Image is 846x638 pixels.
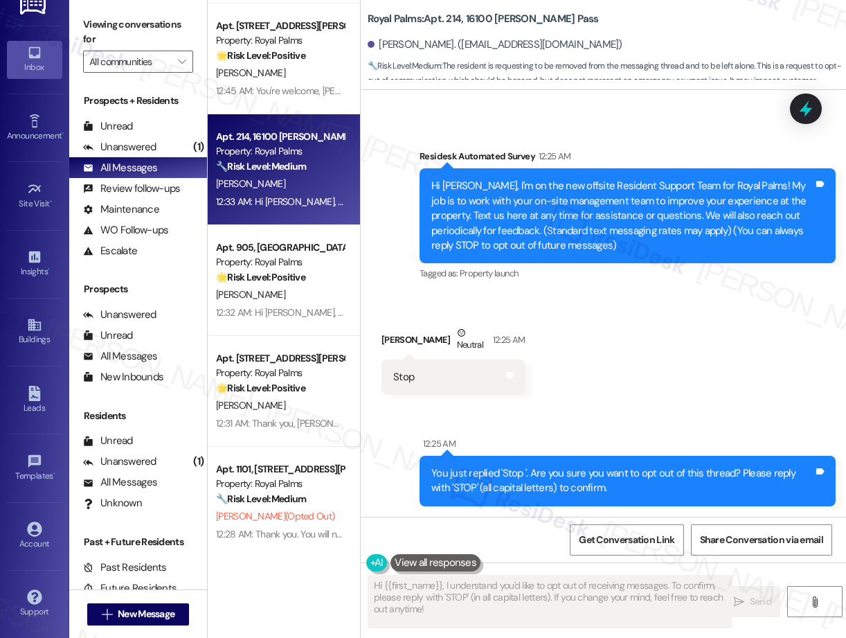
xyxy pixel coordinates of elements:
span: : The resident is requesting to be removed from the messaging thread and to be left alone. This i... [368,59,846,103]
div: [PERSON_NAME]. ([EMAIL_ADDRESS][DOMAIN_NAME]) [368,37,622,52]
span: • [50,197,52,206]
i:  [102,609,112,620]
span: Send [750,594,771,609]
div: Review follow-ups [83,181,180,196]
div: All Messages [83,161,157,175]
div: Unknown [83,496,142,511]
textarea: Hi {{first_name}}, I understand you'd like to opt out of receiving messages. To confirm, please r... [368,576,731,628]
div: 12:25 AM [420,436,456,451]
div: Unread [83,119,133,134]
a: Leads [7,382,62,419]
div: Residents [69,409,207,423]
a: Templates • [7,450,62,487]
a: Account [7,517,62,555]
input: All communities [89,51,171,73]
span: Get Conversation Link [579,533,674,547]
div: Unread [83,434,133,448]
div: Maintenance [83,202,159,217]
div: [PERSON_NAME] [381,326,525,360]
button: New Message [87,603,190,626]
button: Share Conversation via email [691,524,832,556]
span: Property launch [460,267,518,279]
button: Send [725,586,780,617]
div: Escalate [83,244,137,258]
a: Support [7,585,62,623]
span: New Message [118,607,174,621]
a: Buildings [7,313,62,351]
div: Hi [PERSON_NAME], I'm on the new offsite Resident Support Team for Royal Palms! My job is to work... [431,179,813,253]
button: Get Conversation Link [570,524,683,556]
div: Unanswered [83,308,156,322]
span: • [53,469,55,479]
div: Neutral [454,326,486,355]
div: 12:25 AM [489,333,525,347]
strong: 🔧 Risk Level: Medium [368,60,441,71]
div: 12:25 AM [535,149,571,163]
i:  [734,596,744,608]
span: • [48,265,50,274]
a: Insights • [7,245,62,283]
div: All Messages [83,349,157,364]
div: Prospects + Residents [69,94,207,108]
div: Future Residents [83,581,177,596]
div: Past + Future Residents [69,535,207,549]
div: (1) [190,136,207,158]
div: Past Residents [83,560,167,575]
span: • [62,129,64,139]
b: Royal Palms: Apt. 214, 16100 [PERSON_NAME] Pass [368,12,599,26]
span: Share Conversation via email [700,533,823,547]
div: Stop [393,370,414,384]
div: Residesk Automated Survey [420,149,836,168]
i:  [178,56,186,67]
a: Site Visit • [7,177,62,215]
div: Tagged as: [420,263,836,283]
i:  [809,596,820,608]
label: Viewing conversations for [83,14,193,51]
a: Inbox [7,41,62,78]
div: Prospects [69,282,207,296]
div: (1) [190,451,207,472]
div: Unread [83,328,133,343]
div: New Inbounds [83,370,163,384]
div: Unanswered [83,140,156,154]
div: You just replied 'Stop '. Are you sure you want to opt out of this thread? Please reply with 'STO... [431,466,813,496]
div: WO Follow-ups [83,223,168,238]
div: All Messages [83,475,157,490]
div: Unanswered [83,454,156,469]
